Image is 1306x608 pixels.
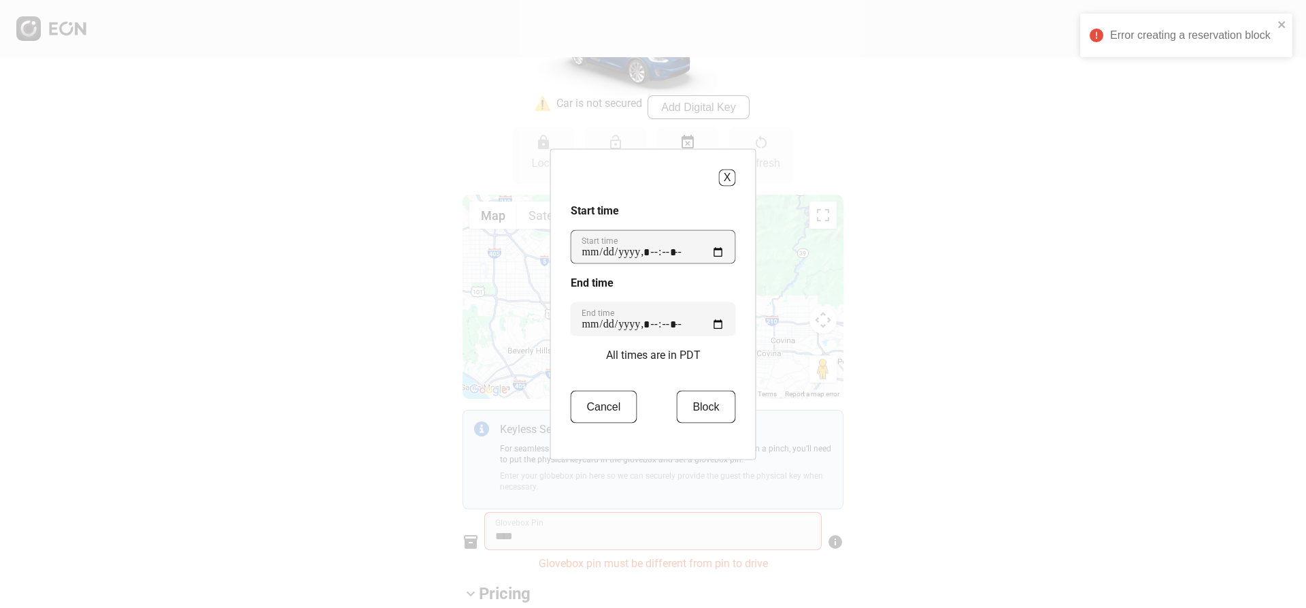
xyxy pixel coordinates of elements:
button: Cancel [571,390,637,423]
p: All times are in PDT [606,347,701,363]
h3: End time [571,274,736,291]
label: Start time [582,235,618,246]
h3: Start time [571,202,736,219]
button: Block [676,390,735,423]
div: Error creating a reservation block [1110,27,1273,44]
button: X [719,169,736,186]
label: End time [582,307,614,318]
button: close [1277,19,1287,30]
